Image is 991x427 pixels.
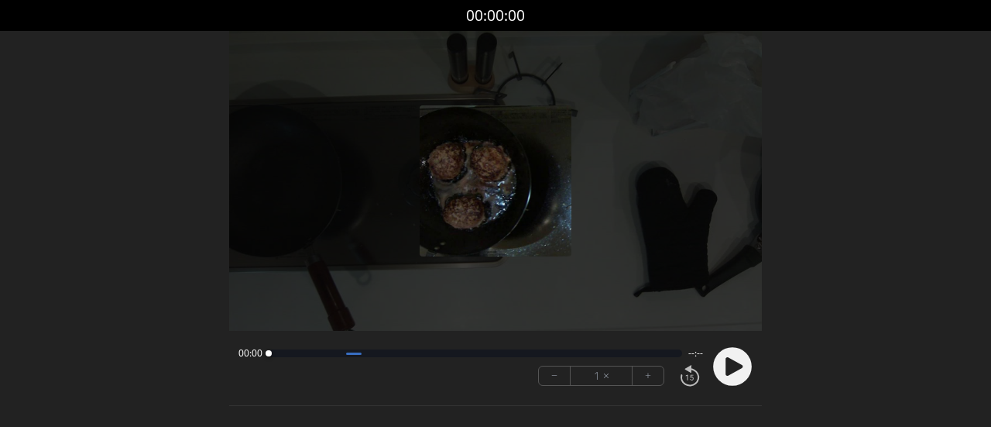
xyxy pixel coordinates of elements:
[633,367,664,385] button: +
[539,367,571,385] button: −
[571,367,633,385] div: 1 ×
[688,347,703,360] span: --:--
[238,347,262,360] span: 00:00
[466,5,525,27] a: 00:00:00
[420,105,571,257] img: Poster Image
